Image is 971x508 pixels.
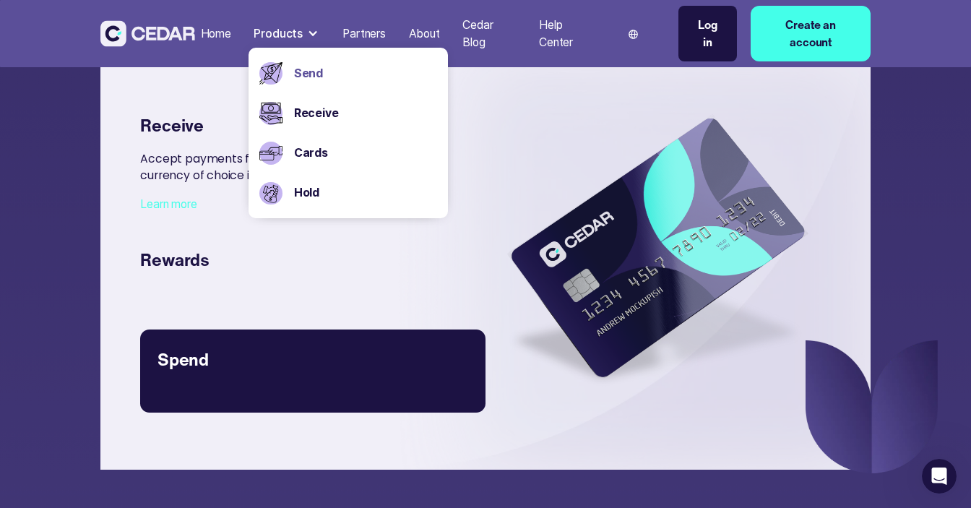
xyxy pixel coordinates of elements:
div: Help Center [539,17,597,51]
div: Learn more [140,196,468,213]
a: Cedar Blog [457,9,522,58]
div: Products [249,20,326,48]
div: Receive [140,113,468,139]
a: Home [195,18,237,50]
a: Log in [678,6,737,61]
div: Log in [693,17,722,51]
div: Accept payments from anywhere instantly, in any currency of choice including USD, EUR, GBP. [140,139,451,196]
div: Rewards [140,247,468,273]
div: Spend [157,347,468,373]
a: Create an account [751,6,871,61]
div: Home [201,25,231,43]
div: Products [254,25,303,43]
a: About [403,18,446,50]
a: Help Center [533,9,603,58]
img: world icon [629,30,638,39]
a: Receive [294,105,437,122]
nav: Products [249,48,448,218]
a: Partners [337,18,391,50]
a: Send [294,65,437,82]
iframe: Intercom live chat [922,459,957,494]
a: Hold [294,184,437,202]
div: Cedar Blog [462,17,516,51]
div: About [409,25,440,43]
a: Cards [294,145,437,162]
div: Partners [342,25,386,43]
